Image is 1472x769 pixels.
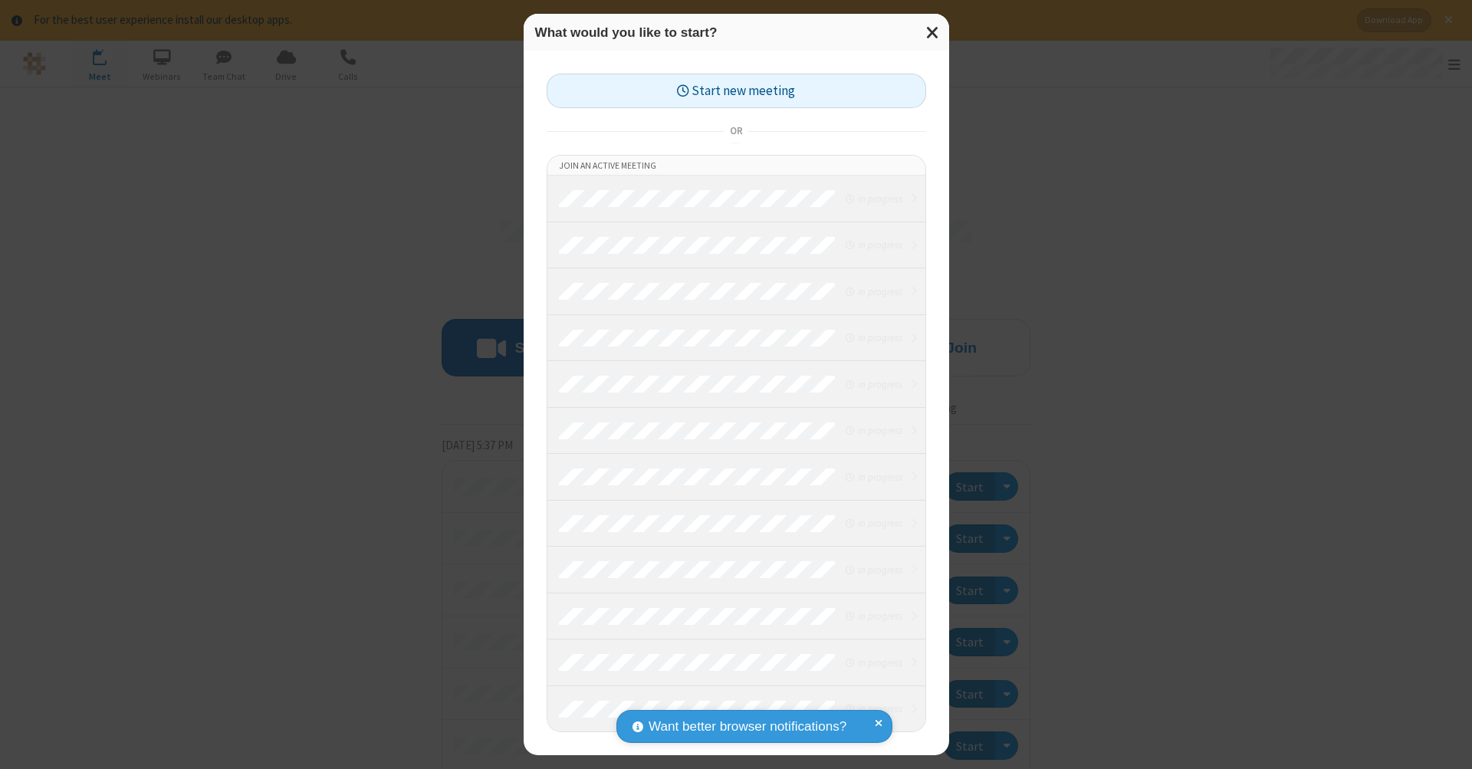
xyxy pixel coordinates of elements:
em: in progress [846,470,902,485]
em: in progress [846,516,902,531]
em: in progress [846,192,902,206]
em: in progress [846,284,902,299]
span: Want better browser notifications? [649,717,846,737]
button: Start new meeting [547,74,926,108]
button: Close modal [917,14,949,51]
li: Join an active meeting [547,156,925,176]
em: in progress [846,423,902,438]
h3: What would you like to start? [535,25,938,40]
em: in progress [846,238,902,252]
em: in progress [846,563,902,577]
em: in progress [846,377,902,392]
em: in progress [846,702,902,716]
em: in progress [846,656,902,670]
em: in progress [846,330,902,345]
em: in progress [846,609,902,623]
span: or [724,121,748,143]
